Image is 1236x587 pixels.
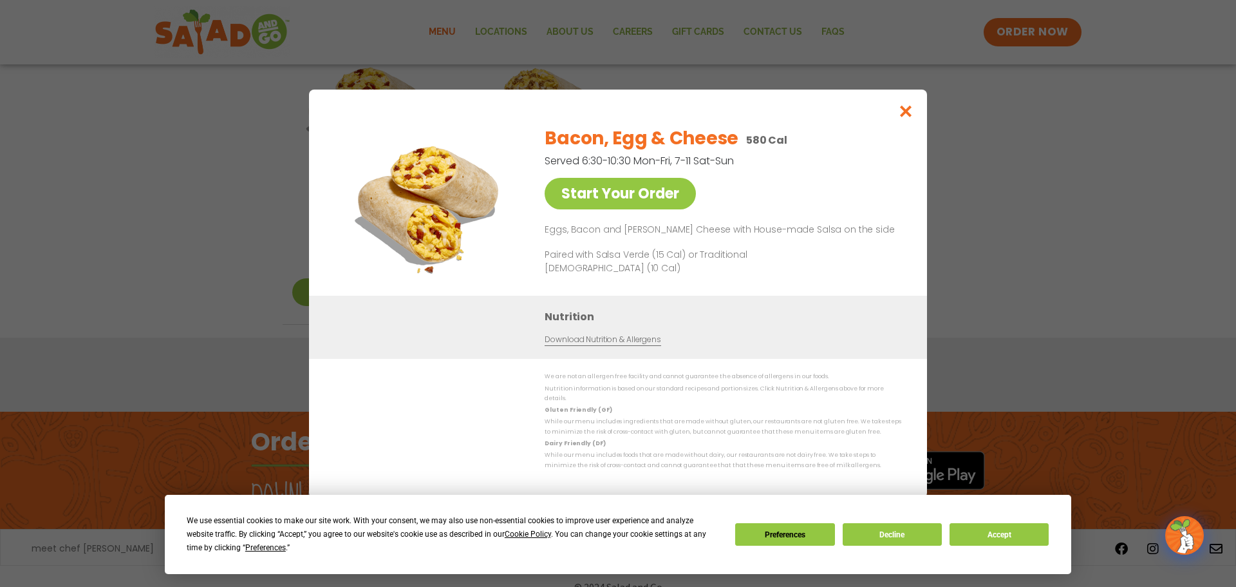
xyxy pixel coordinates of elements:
[545,334,660,346] a: Download Nutrition & Allergens
[338,115,518,296] img: Featured product photo for Bacon, Egg & Cheese
[885,90,927,133] button: Close modal
[187,514,720,555] div: We use essential cookies to make our site work. With your consent, we may also use non-essential ...
[545,406,612,414] strong: Gluten Friendly (GF)
[505,530,551,539] span: Cookie Policy
[950,523,1049,546] button: Accept
[545,247,783,274] p: Paired with Salsa Verde (15 Cal) or Traditional [DEMOGRAPHIC_DATA] (10 Cal)
[1166,517,1203,553] img: wpChatIcon
[545,439,605,447] strong: Dairy Friendly (DF)
[736,523,835,546] button: Preferences
[165,495,1071,574] div: Cookie Consent Prompt
[545,153,834,169] p: Served 6:30-10:30 Mon-Fri, 7-11 Sat-Sun
[746,132,787,148] p: 580 Cal
[545,125,738,152] h2: Bacon, Egg & Cheese
[245,543,286,552] span: Preferences
[545,309,908,325] h3: Nutrition
[843,523,942,546] button: Decline
[545,222,896,238] p: Eggs, Bacon and [PERSON_NAME] Cheese with House-made Salsa on the side
[545,383,901,403] p: Nutrition information is based on our standard recipes and portion sizes. Click Nutrition & Aller...
[545,178,696,209] a: Start Your Order
[545,372,901,381] p: We are not an allergen free facility and cannot guarantee the absence of allergens in our foods.
[545,450,901,470] p: While our menu includes foods that are made without dairy, our restaurants are not dairy free. We...
[545,417,901,437] p: While our menu includes ingredients that are made without gluten, our restaurants are not gluten ...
